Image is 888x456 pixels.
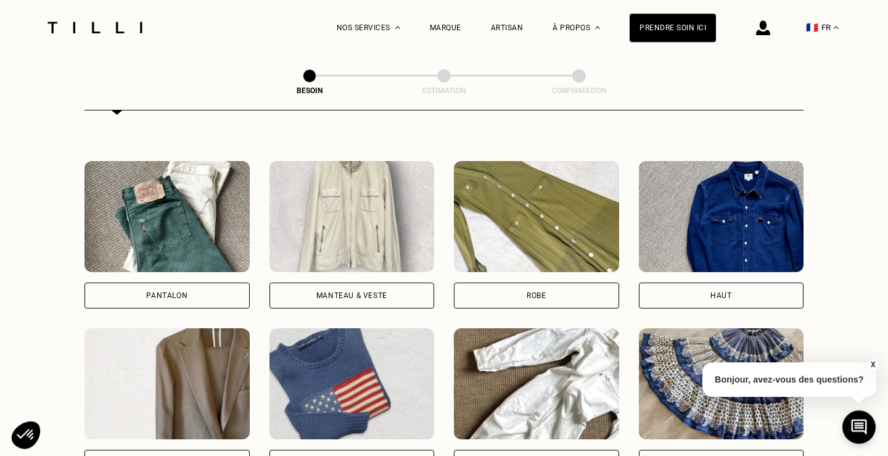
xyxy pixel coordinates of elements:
[248,86,371,95] div: Besoin
[806,22,818,33] span: 🇫🇷
[269,161,435,272] img: Tilli retouche votre Manteau & Veste
[395,26,400,29] img: Menu déroulant
[756,20,770,35] img: icône connexion
[639,161,804,272] img: Tilli retouche votre Haut
[430,23,461,32] a: Marque
[454,161,619,272] img: Tilli retouche votre Robe
[84,328,250,439] img: Tilli retouche votre Tailleur
[710,292,731,299] div: Haut
[866,358,879,371] button: X
[84,161,250,272] img: Tilli retouche votre Pantalon
[517,86,641,95] div: Confirmation
[454,328,619,439] img: Tilli retouche votre Combinaison
[630,14,716,42] a: Prendre soin ici
[834,26,839,29] img: menu déroulant
[595,26,600,29] img: Menu déroulant à propos
[269,328,435,439] img: Tilli retouche votre Pull & gilet
[382,86,506,95] div: Estimation
[527,292,546,299] div: Robe
[491,23,524,32] a: Artisan
[146,292,187,299] div: Pantalon
[43,22,147,33] img: Logo du service de couturière Tilli
[702,362,876,397] p: Bonjour, avez-vous des questions?
[639,328,804,439] img: Tilli retouche votre Jupe
[316,292,387,299] div: Manteau & Veste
